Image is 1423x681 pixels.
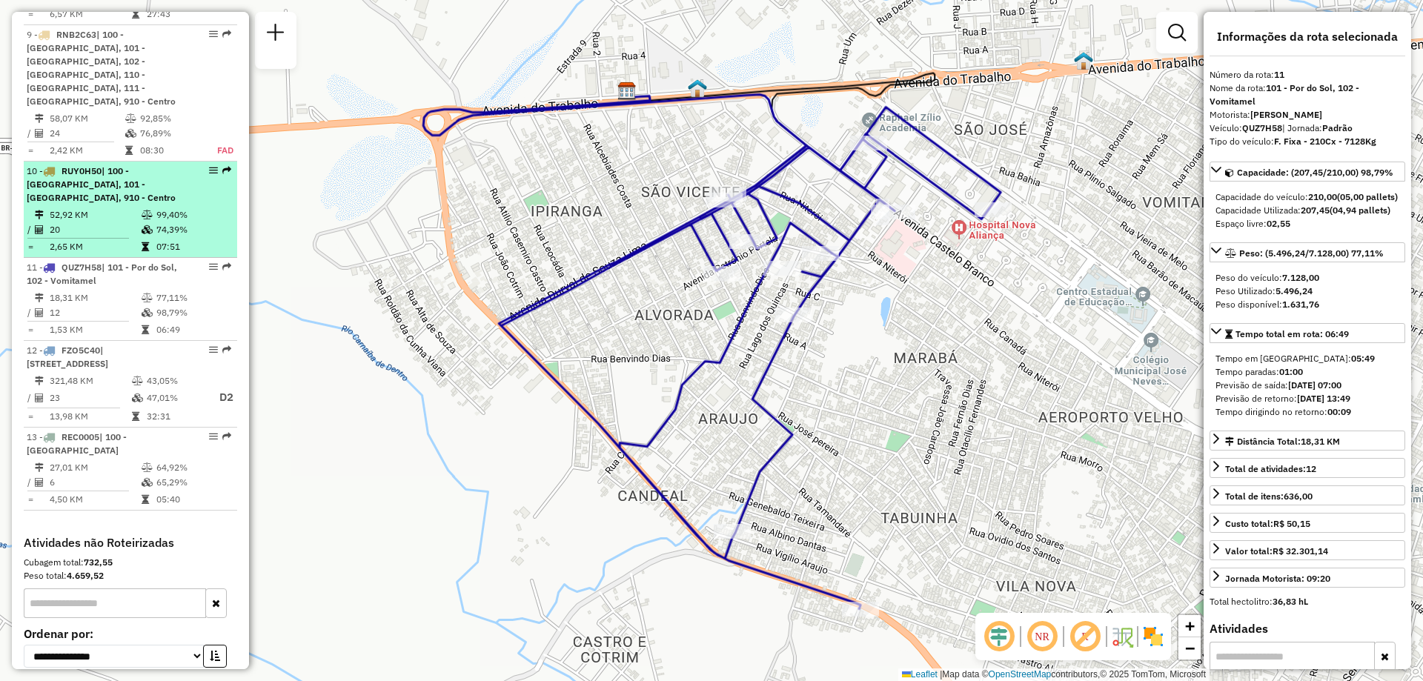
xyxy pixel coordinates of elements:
[1273,545,1328,557] strong: R$ 32.301,14
[132,10,139,19] i: Tempo total em rota
[49,239,141,254] td: 2,65 KM
[27,262,177,286] span: 11 -
[1282,299,1319,310] strong: 1.631,76
[156,460,230,475] td: 64,92%
[132,412,139,421] i: Tempo total em rota
[1282,122,1353,133] span: | Jornada:
[203,645,227,668] button: Ordem crescente
[1250,109,1322,120] strong: [PERSON_NAME]
[1210,458,1405,478] a: Total de atividades:12
[1210,540,1405,560] a: Valor total:R$ 32.301,14
[1210,68,1405,82] div: Número da rota:
[35,376,44,385] i: Distância Total
[1178,615,1201,637] a: Zoom in
[1288,379,1341,391] strong: [DATE] 07:00
[35,129,44,138] i: Total de Atividades
[56,29,96,40] span: RNB2C63
[209,345,218,354] em: Opções
[1282,272,1319,283] strong: 7.128,00
[156,305,230,320] td: 98,79%
[1162,18,1192,47] a: Exibir filtros
[1225,545,1328,558] div: Valor total:
[1274,69,1284,80] strong: 11
[27,126,34,141] td: /
[209,166,218,175] em: Opções
[27,143,34,158] td: =
[142,495,149,504] i: Tempo total em rota
[125,114,136,123] i: % de utilização do peso
[1210,185,1405,236] div: Capacidade: (207,45/210,00) 98,79%
[1074,51,1093,70] img: 400 UDC Full Guanambi
[35,478,44,487] i: Total de Atividades
[1215,405,1399,419] div: Tempo dirigindo no retorno:
[27,431,127,456] span: 13 -
[1225,572,1330,585] div: Jornada Motorista: 09:20
[146,373,205,388] td: 43,05%
[27,388,34,407] td: /
[49,111,125,126] td: 58,07 KM
[209,432,218,441] em: Opções
[139,126,201,141] td: 76,89%
[1330,205,1390,216] strong: (04,94 pallets)
[222,345,231,354] em: Rota exportada
[49,222,141,237] td: 20
[902,669,938,680] a: Leaflet
[27,431,127,456] span: | 100 - [GEOGRAPHIC_DATA]
[1273,518,1310,529] strong: R$ 50,15
[156,475,230,490] td: 65,29%
[222,432,231,441] em: Rota exportada
[1210,122,1405,135] div: Veículo:
[132,376,143,385] i: % de utilização do peso
[27,222,34,237] td: /
[156,322,230,337] td: 06:49
[35,463,44,472] i: Distância Total
[207,389,233,406] p: D2
[1215,365,1399,379] div: Tempo paradas:
[1210,513,1405,533] a: Custo total:R$ 50,15
[1185,617,1195,635] span: +
[27,409,34,424] td: =
[49,475,141,490] td: 6
[49,460,141,475] td: 27,01 KM
[142,308,153,317] i: % de utilização da cubagem
[898,668,1210,681] div: Map data © contributors,© 2025 TomTom, Microsoft
[156,492,230,507] td: 05:40
[1215,352,1399,365] div: Tempo em [GEOGRAPHIC_DATA]:
[222,166,231,175] em: Rota exportada
[142,293,153,302] i: % de utilização do peso
[1297,393,1350,404] strong: [DATE] 13:49
[1210,568,1405,588] a: Jornada Motorista: 09:20
[49,322,141,337] td: 1,53 KM
[1210,431,1405,451] a: Distância Total:18,31 KM
[142,225,153,234] i: % de utilização da cubagem
[35,225,44,234] i: Total de Atividades
[146,388,205,407] td: 47,01%
[27,345,108,369] span: 12 -
[1215,379,1399,392] div: Previsão de saída:
[49,409,131,424] td: 13,98 KM
[1215,190,1399,204] div: Capacidade do veículo:
[142,478,153,487] i: % de utilização da cubagem
[1276,285,1313,296] strong: 5.496,24
[142,463,153,472] i: % de utilização do peso
[156,222,230,237] td: 74,39%
[27,239,34,254] td: =
[1237,167,1393,178] span: Capacidade: (207,45/210,00) 98,79%
[1225,435,1340,448] div: Distância Total:
[1210,82,1405,108] div: Nome da rota:
[49,492,141,507] td: 4,50 KM
[1215,204,1399,217] div: Capacidade Utilizada:
[1301,436,1340,447] span: 18,31 KM
[1210,162,1405,182] a: Capacidade: (207,45/210,00) 98,79%
[209,30,218,39] em: Opções
[49,373,131,388] td: 321,48 KM
[1210,595,1405,608] div: Total hectolitro:
[1327,406,1351,417] strong: 00:09
[1225,490,1313,503] div: Total de itens:
[1301,205,1330,216] strong: 207,45
[142,242,149,251] i: Tempo total em rota
[35,293,44,302] i: Distância Total
[146,7,205,21] td: 27:43
[49,305,141,320] td: 12
[24,556,237,569] div: Cubagem total:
